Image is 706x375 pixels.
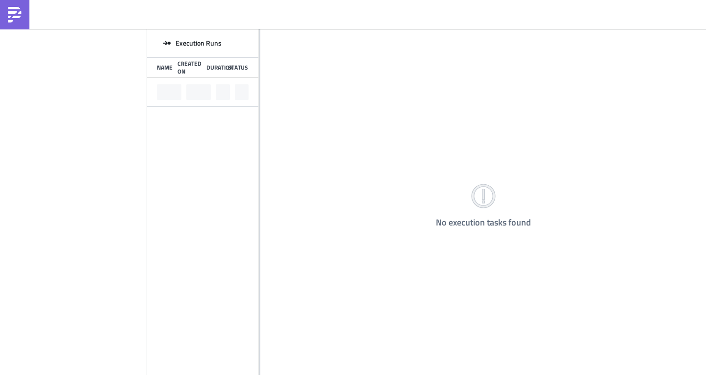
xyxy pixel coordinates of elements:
[157,64,173,71] div: Name
[206,64,223,71] div: Duration
[176,39,222,48] span: Execution Runs
[177,60,202,75] div: Created On
[228,64,245,71] div: Status
[436,218,531,227] h4: No execution tasks found
[7,7,23,23] img: PushMetrics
